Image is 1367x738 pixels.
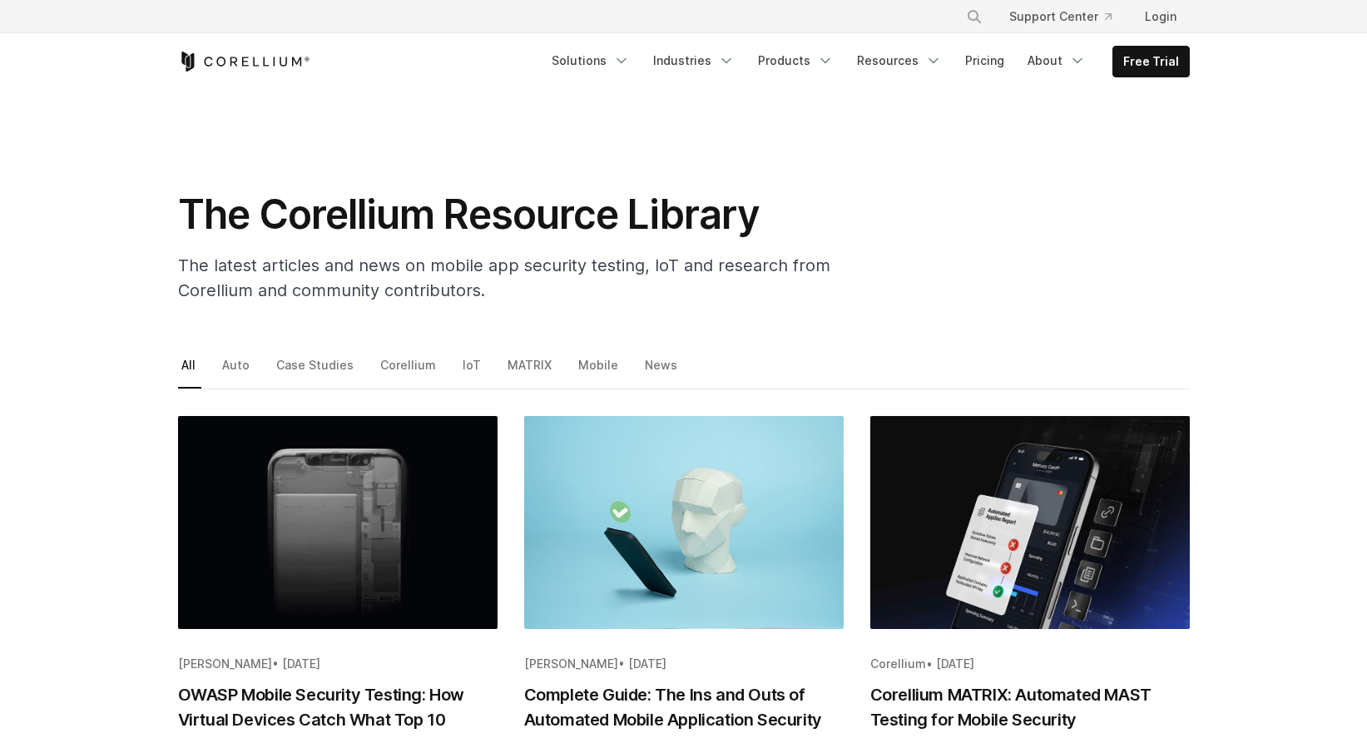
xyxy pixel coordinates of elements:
[178,190,844,240] h1: The Corellium Resource Library
[959,2,989,32] button: Search
[377,354,442,389] a: Corellium
[459,354,487,389] a: IoT
[996,2,1125,32] a: Support Center
[219,354,255,389] a: Auto
[1018,46,1096,76] a: About
[870,656,926,671] span: Corellium
[847,46,952,76] a: Resources
[641,354,683,389] a: News
[178,255,830,300] span: The latest articles and news on mobile app security testing, IoT and research from Corellium and ...
[748,46,844,76] a: Products
[178,656,498,672] div: •
[524,656,844,672] div: •
[870,416,1190,629] img: Corellium MATRIX: Automated MAST Testing for Mobile Security
[524,416,844,629] img: Complete Guide: The Ins and Outs of Automated Mobile Application Security Testing
[1113,47,1189,77] a: Free Trial
[643,46,745,76] a: Industries
[178,354,201,389] a: All
[178,656,272,671] span: [PERSON_NAME]
[178,416,498,629] img: OWASP Mobile Security Testing: How Virtual Devices Catch What Top 10 Checks Miss
[524,656,618,671] span: [PERSON_NAME]
[504,354,557,389] a: MATRIX
[955,46,1014,76] a: Pricing
[870,656,1190,672] div: •
[273,354,359,389] a: Case Studies
[282,656,320,671] span: [DATE]
[1132,2,1190,32] a: Login
[575,354,624,389] a: Mobile
[936,656,974,671] span: [DATE]
[178,52,310,72] a: Corellium Home
[946,2,1190,32] div: Navigation Menu
[628,656,666,671] span: [DATE]
[870,682,1190,732] h2: Corellium MATRIX: Automated MAST Testing for Mobile Security
[542,46,640,76] a: Solutions
[542,46,1190,77] div: Navigation Menu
